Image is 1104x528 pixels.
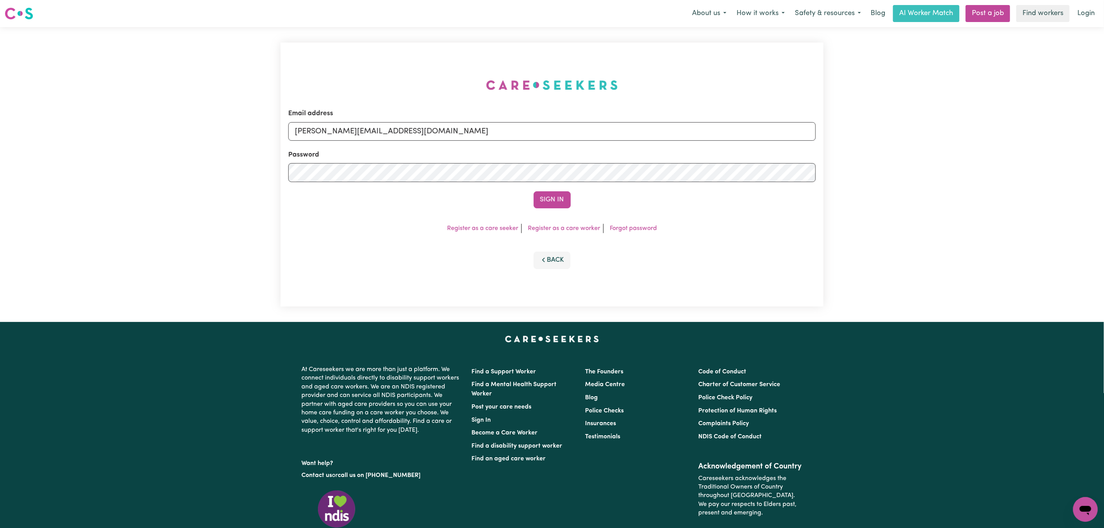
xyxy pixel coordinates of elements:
[585,382,625,388] a: Media Centre
[687,5,731,22] button: About us
[698,382,780,388] a: Charter of Customer Service
[472,456,546,462] a: Find an aged care worker
[472,430,538,436] a: Become a Care Worker
[472,404,532,410] a: Post your care needs
[302,468,463,483] p: or
[585,369,623,375] a: The Founders
[5,5,33,22] a: Careseekers logo
[698,421,749,427] a: Complaints Policy
[5,7,33,20] img: Careseekers logo
[534,252,571,269] button: Back
[585,408,624,414] a: Police Checks
[698,462,802,471] h2: Acknowledgement of Country
[528,225,600,232] a: Register as a care worker
[866,5,890,22] a: Blog
[585,434,620,440] a: Testimonials
[472,382,557,397] a: Find a Mental Health Support Worker
[698,369,746,375] a: Code of Conduct
[1073,5,1099,22] a: Login
[585,395,598,401] a: Blog
[472,417,491,423] a: Sign In
[698,395,752,401] a: Police Check Policy
[338,472,421,479] a: call us on [PHONE_NUMBER]
[534,191,571,208] button: Sign In
[698,434,762,440] a: NDIS Code of Conduct
[1016,5,1070,22] a: Find workers
[472,369,536,375] a: Find a Support Worker
[893,5,959,22] a: AI Worker Match
[447,225,518,232] a: Register as a care seeker
[302,472,332,479] a: Contact us
[288,109,333,119] label: Email address
[302,456,463,468] p: Want help?
[505,336,599,342] a: Careseekers home page
[472,443,563,449] a: Find a disability support worker
[698,408,777,414] a: Protection of Human Rights
[302,362,463,438] p: At Careseekers we are more than just a platform. We connect individuals directly to disability su...
[1073,497,1098,522] iframe: Button to launch messaging window, conversation in progress
[288,150,319,160] label: Password
[585,421,616,427] a: Insurances
[731,5,790,22] button: How it works
[610,225,657,232] a: Forgot password
[966,5,1010,22] a: Post a job
[698,471,802,521] p: Careseekers acknowledges the Traditional Owners of Country throughout [GEOGRAPHIC_DATA]. We pay o...
[288,122,816,141] input: Email address
[790,5,866,22] button: Safety & resources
